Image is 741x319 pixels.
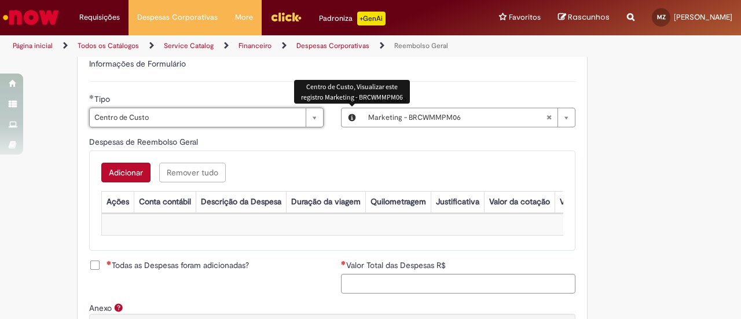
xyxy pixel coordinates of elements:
ul: Trilhas de página [9,35,485,57]
abbr: Limpar campo Centro de Custo [540,108,557,127]
th: Descrição da Despesa [196,191,286,212]
a: Service Catalog [164,41,214,50]
button: Centro de Custo, Visualizar este registro Marketing - BRCWMMPM06 [342,108,362,127]
a: Despesas Corporativas [296,41,369,50]
span: Valor Total das Despesas R$ [346,260,448,270]
a: Financeiro [239,41,272,50]
p: +GenAi [357,12,386,25]
th: Conta contábil [134,191,196,212]
th: Valor por Litro [555,191,616,212]
div: Centro de Custo, Visualizar este registro Marketing - BRCWMMPM06 [294,80,410,103]
label: Anexo [89,303,112,313]
input: Valor Total das Despesas R$ [341,274,575,294]
img: click_logo_yellow_360x200.png [270,8,302,25]
th: Quilometragem [365,191,431,212]
a: Rascunhos [558,12,610,23]
label: Informações de Formulário [89,58,186,69]
a: Página inicial [13,41,53,50]
span: Necessários [341,261,346,265]
th: Justificativa [431,191,484,212]
span: Requisições [79,12,120,23]
img: ServiceNow [1,6,61,29]
span: Necessários [107,261,112,265]
span: Favoritos [509,12,541,23]
th: Duração da viagem [286,191,365,212]
span: Tipo [94,94,112,104]
span: MZ [657,13,666,21]
div: Padroniza [319,12,386,25]
a: Reembolso Geral [394,41,448,50]
span: Todas as Despesas foram adicionadas? [107,259,249,271]
th: Valor da cotação [484,191,555,212]
span: [PERSON_NAME] [674,12,732,22]
span: Obrigatório Preenchido [89,94,94,99]
a: Marketing - BRCWMMPM06Limpar campo Centro de Custo [362,108,575,127]
span: Marketing - BRCWMMPM06 [368,108,546,127]
span: Despesas Corporativas [137,12,218,23]
span: Centro de Custo [94,108,300,127]
span: Despesas de Reembolso Geral [89,137,200,147]
span: Ajuda para Anexo [112,303,126,312]
a: Todos os Catálogos [78,41,139,50]
span: More [235,12,253,23]
button: Add a row for Despesas de Reembolso Geral [101,163,151,182]
th: Ações [101,191,134,212]
span: Rascunhos [568,12,610,23]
